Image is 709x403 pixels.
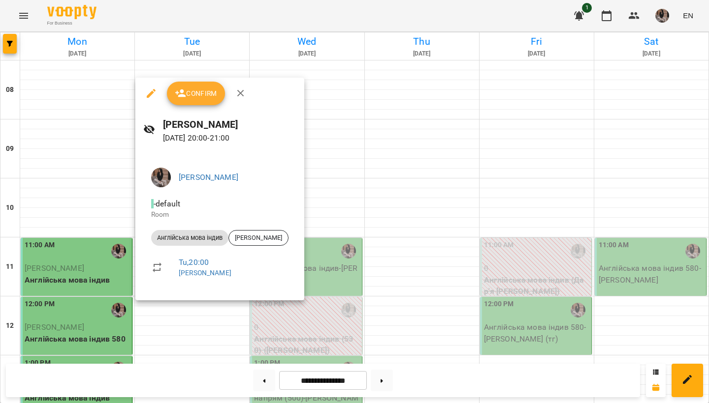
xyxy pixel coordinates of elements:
[163,132,296,144] p: [DATE] 20:00 - 21:00
[179,258,209,267] a: Tu , 20:00
[179,173,238,182] a: [PERSON_NAME]
[151,199,182,208] span: - default
[167,82,225,105] button: Confirm
[229,233,288,242] span: [PERSON_NAME]
[151,168,171,187] img: 7eeb5c2dceb0f540ed985a8fa2922f17.jpg
[151,210,289,220] p: Room
[151,233,228,242] span: Англійська мова індив
[163,117,296,132] h6: [PERSON_NAME]
[228,230,289,246] div: [PERSON_NAME]
[179,269,231,277] a: [PERSON_NAME]
[175,87,217,99] span: Confirm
